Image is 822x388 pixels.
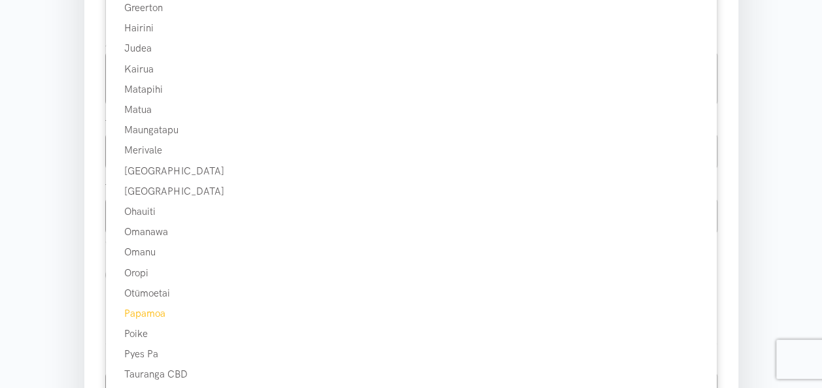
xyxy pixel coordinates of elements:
div: Ohauiti [106,204,717,219]
div: Omanawa [106,224,717,240]
div: [GEOGRAPHIC_DATA] [106,184,717,199]
div: Papamoa [106,306,717,321]
div: Hairini [106,20,717,36]
div: Matapihi [106,82,717,97]
div: Otūmoetai [106,285,717,301]
div: Tauranga CBD [106,366,717,382]
div: Kairua [106,61,717,77]
div: Oropi [106,265,717,281]
div: Pyes Pa [106,346,717,362]
div: Maungatapu [106,122,717,138]
div: Omanu [106,244,717,260]
div: Poike [106,326,717,342]
div: Merivale [106,142,717,158]
div: Judea [106,40,717,56]
div: Matua [106,102,717,118]
div: [GEOGRAPHIC_DATA] [106,163,717,179]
